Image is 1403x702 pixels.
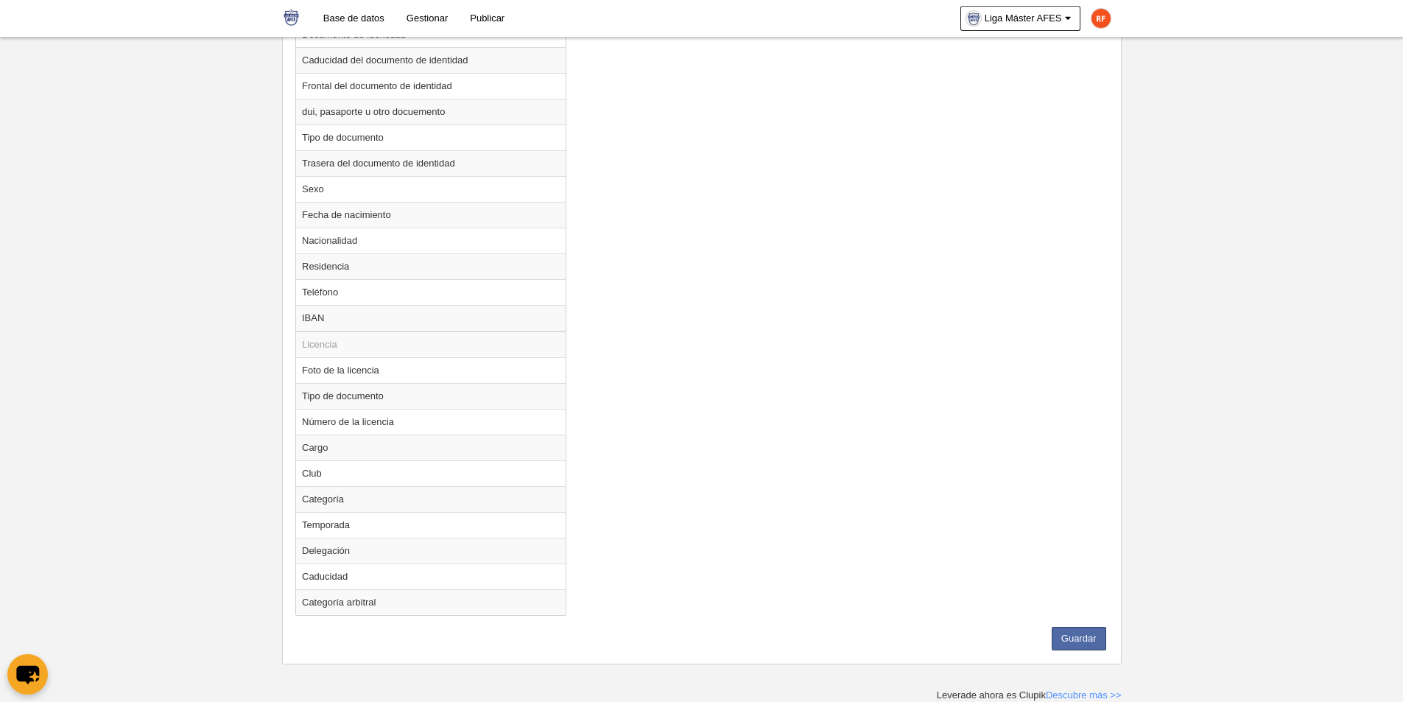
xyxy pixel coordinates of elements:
td: Cargo [296,435,566,460]
td: Trasera del documento de identidad [296,150,566,176]
td: Temporada [296,512,566,538]
td: Foto de la licencia [296,357,566,383]
td: Nacionalidad [296,228,566,253]
img: c2l6ZT0zMHgzMCZmcz05JnRleHQ9UkYmYmc9ZjQ1MTFl.png [1091,9,1111,28]
td: Tipo de documento [296,383,566,409]
a: Liga Máster AFES [960,6,1080,31]
td: Sexo [296,176,566,202]
button: chat-button [7,654,48,695]
td: Teléfono [296,279,566,305]
td: IBAN [296,305,566,331]
div: Leverade ahora es Clupik [937,689,1122,702]
img: OalfcEuzerBm.30x30.jpg [966,11,981,26]
td: Residencia [296,253,566,279]
td: Número de la licencia [296,409,566,435]
td: Caducidad del documento de identidad [296,47,566,73]
a: Descubre más >> [1046,689,1122,701]
td: dui, pasaporte u otro docuemento [296,99,566,124]
img: Liga Máster AFES [282,9,300,27]
td: Frontal del documento de identidad [296,73,566,99]
button: Guardar [1052,627,1106,650]
span: Liga Máster AFES [985,11,1062,26]
td: Licencia [296,331,566,358]
td: Categoría arbitral [296,589,566,615]
td: Tipo de documento [296,124,566,150]
td: Delegación [296,538,566,564]
td: Caducidad [296,564,566,589]
td: Club [296,460,566,486]
td: Fecha de nacimiento [296,202,566,228]
td: Categoría [296,486,566,512]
